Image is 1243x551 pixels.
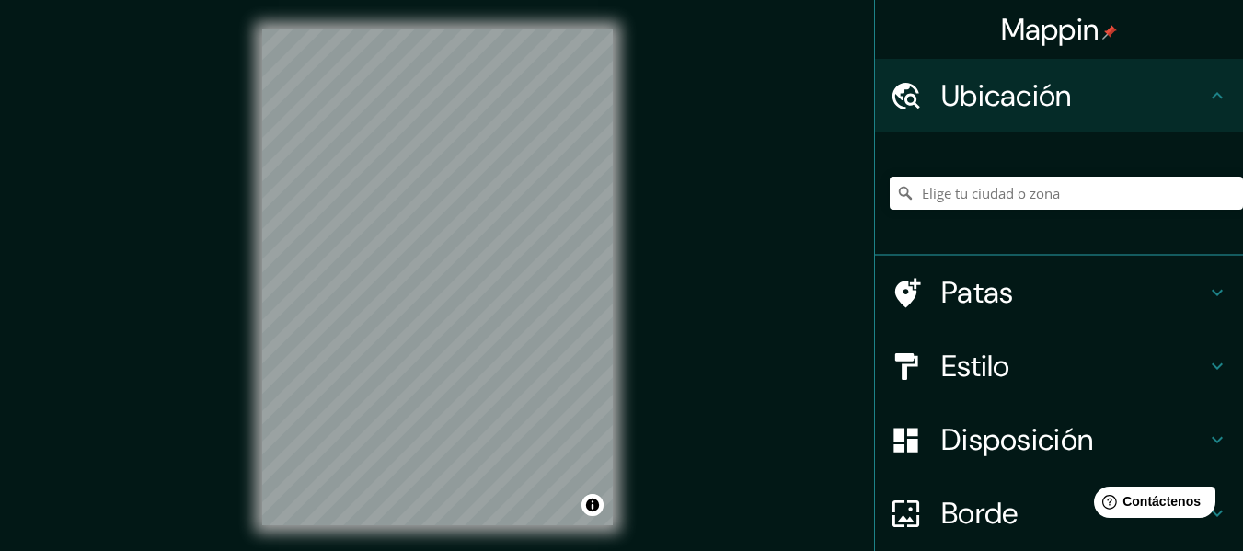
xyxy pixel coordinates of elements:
div: Patas [875,256,1243,329]
font: Estilo [941,347,1010,385]
font: Ubicación [941,76,1072,115]
img: pin-icon.png [1102,25,1117,40]
div: Ubicación [875,59,1243,132]
font: Mappin [1001,10,1099,49]
canvas: Mapa [262,29,613,525]
font: Borde [941,494,1019,533]
iframe: Lanzador de widgets de ayuda [1079,479,1223,531]
button: Activar o desactivar atribución [581,494,604,516]
input: Elige tu ciudad o zona [890,177,1243,210]
font: Patas [941,273,1014,312]
font: Disposición [941,420,1093,459]
div: Disposición [875,403,1243,476]
div: Borde [875,476,1243,550]
div: Estilo [875,329,1243,403]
